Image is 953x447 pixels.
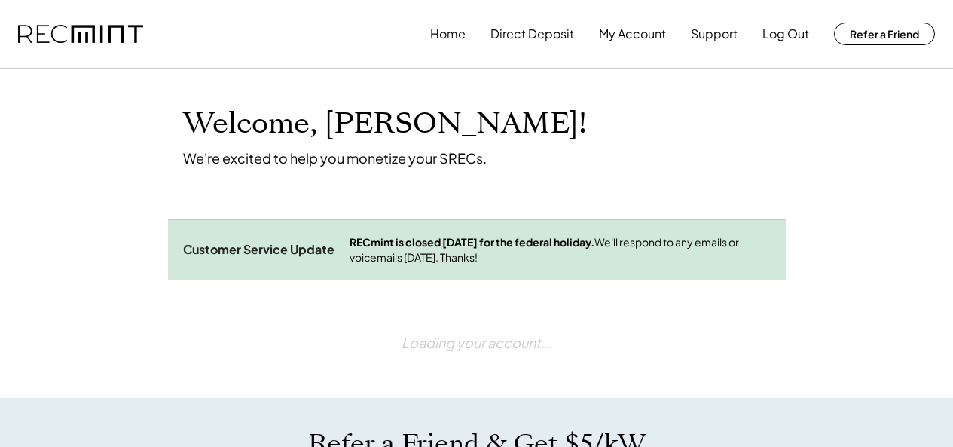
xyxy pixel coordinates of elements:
[183,242,334,258] div: Customer Service Update
[691,19,738,49] button: Support
[402,295,552,390] div: Loading your account...
[599,19,666,49] button: My Account
[430,19,466,49] button: Home
[183,149,487,167] div: We're excited to help you monetize your SRECs.
[18,25,143,44] img: recmint-logotype%403x.png
[762,19,809,49] button: Log Out
[183,106,587,142] h1: Welcome, [PERSON_NAME]!
[350,235,771,265] div: We'll respond to any emails or voicemails [DATE]. Thanks!
[834,23,935,45] button: Refer a Friend
[350,235,594,249] strong: RECmint is closed [DATE] for the federal holiday.
[490,19,574,49] button: Direct Deposit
